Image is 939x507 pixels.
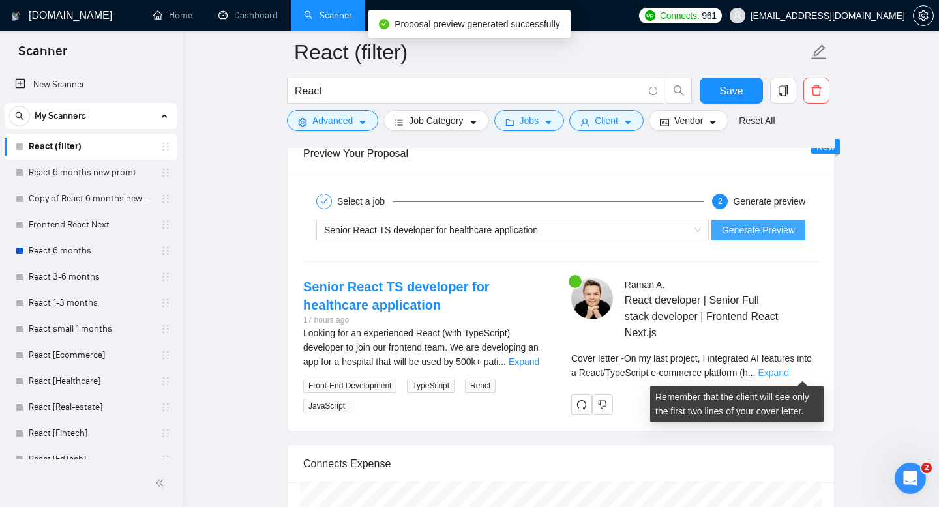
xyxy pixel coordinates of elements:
span: Looking for an experienced React (with TypeScript) developer to join our frontend team. We are de... [303,328,539,367]
span: setting [298,117,307,127]
button: Generate Preview [711,220,805,240]
span: holder [160,454,171,465]
a: React [EdTech] [29,446,153,472]
a: React [Real-estate] [29,394,153,420]
button: folderJobscaret-down [494,110,565,131]
span: holder [160,402,171,413]
span: holder [160,272,171,282]
a: React [Fintech] [29,420,153,446]
span: holder [160,324,171,334]
span: bars [395,117,404,127]
span: TypeScript [407,379,455,393]
span: Job Category [409,113,463,128]
span: caret-down [544,117,553,127]
span: holder [160,376,171,386]
span: holder [160,194,171,204]
span: JavaScript [303,399,350,413]
a: React [Healthcare] [29,368,153,394]
img: logo [11,6,20,27]
span: search [10,111,29,121]
span: user [733,11,742,20]
button: Save [700,78,763,104]
div: 17 hours ago [303,314,550,326]
span: holder [160,350,171,360]
img: c1z0rS30VbTRWd9Tmq-OxDg3GKXBG_KbON50H-vmqWffPe94BNt70Hwd7u5N_tgkTy [571,278,613,319]
span: ... [748,368,756,378]
div: Select a job [337,194,393,209]
span: Client [595,113,618,128]
img: upwork-logo.png [645,10,655,21]
a: React 6 months [29,238,153,264]
button: dislike [592,394,613,415]
button: search [666,78,692,104]
span: redo [572,399,591,410]
span: Save [719,83,743,99]
span: holder [160,220,171,230]
span: React developer | Senior Full stack developer | Frontend React Next.js [625,292,780,341]
span: delete [804,85,829,96]
span: dislike [598,399,607,410]
span: edit [811,44,827,61]
a: React small 1 months [29,316,153,342]
span: caret-down [623,117,633,127]
div: Connects Expense [303,445,818,482]
button: barsJob Categorycaret-down [383,110,488,131]
span: Proposal preview generated successfully [395,19,560,29]
a: Reset All [739,113,775,128]
button: settingAdvancedcaret-down [287,110,378,131]
span: holder [160,167,171,178]
span: holder [160,141,171,152]
span: Connects: [660,8,699,23]
li: New Scanner [5,72,177,98]
button: copy [770,78,796,104]
span: check-circle [379,19,389,29]
span: idcard [660,117,669,127]
div: Looking for an experienced React (with TypeScript) developer to join our frontend team. We are de... [303,326,550,369]
input: Scanner name... [294,36,808,68]
span: Generate Preview [722,223,795,237]
span: copy [771,85,796,96]
span: info-circle [649,87,657,95]
button: setting [913,5,934,26]
span: folder [505,117,514,127]
div: Remember that the client will see only the first two lines of your cover letter. [650,386,824,422]
span: caret-down [708,117,717,127]
button: delete [803,78,829,104]
a: New Scanner [15,72,167,98]
button: redo [571,394,592,415]
button: idcardVendorcaret-down [649,110,728,131]
span: 2 [921,463,932,473]
span: search [666,85,691,96]
div: Generate preview [733,194,805,209]
span: Raman A . [625,280,665,290]
a: React 3-6 months [29,264,153,290]
span: caret-down [358,117,367,127]
button: userClientcaret-down [569,110,644,131]
span: React [465,379,496,393]
a: React 6 months new promt [29,160,153,186]
span: Advanced [312,113,353,128]
a: Copy of React 6 months new promt [29,186,153,212]
span: Front-End Development [303,379,396,393]
span: ... [498,356,506,367]
a: React (filter) [29,134,153,160]
button: search [9,106,30,126]
span: holder [160,246,171,256]
span: Jobs [520,113,539,128]
span: 2 [718,197,723,206]
a: dashboardDashboard [218,10,278,21]
a: setting [913,10,934,21]
a: React [Ecommerce] [29,342,153,368]
a: Expand [509,356,539,367]
span: caret-down [469,117,478,127]
span: check [320,197,328,205]
a: homeHome [153,10,192,21]
span: My Scanners [35,103,86,129]
span: Senior React TS developer for healthcare application [324,225,538,235]
span: Cover letter - On my last project, I integrated AI features into a React/TypeScript e-commerce pl... [571,353,812,378]
input: Search Freelance Jobs... [295,83,643,99]
a: searchScanner [304,10,352,21]
a: React 1-3 months [29,290,153,316]
div: Remember that the client will see only the first two lines of your cover letter. [571,351,818,380]
span: setting [914,10,933,21]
